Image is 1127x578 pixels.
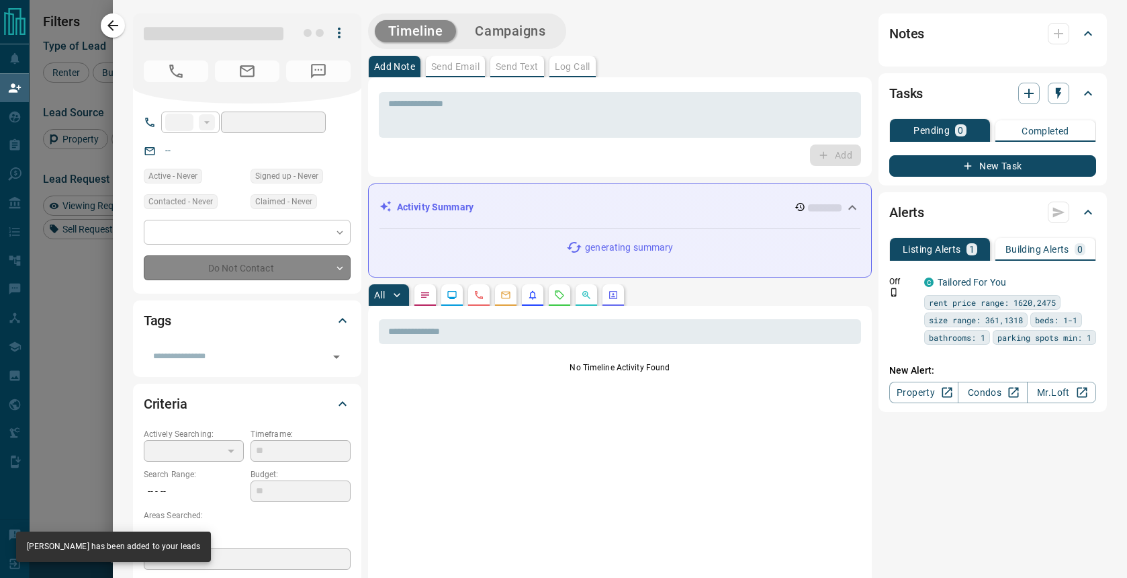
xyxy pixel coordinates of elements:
svg: Calls [474,290,484,300]
p: -- - -- [144,481,244,503]
span: beds: 1-1 [1035,313,1077,327]
div: Tags [144,304,351,337]
p: All [374,290,385,300]
button: Timeline [375,20,457,42]
button: Open [327,347,346,366]
p: Areas Searched: [144,509,351,522]
a: Mr.Loft [1027,382,1096,403]
span: size range: 361,1318 [929,313,1023,327]
span: bathrooms: 1 [929,331,985,344]
span: No Email [215,60,279,82]
span: Claimed - Never [255,195,312,208]
span: No Number [144,60,208,82]
span: Signed up - Never [255,169,318,183]
a: Tailored For You [938,277,1006,288]
div: Notes [889,17,1096,50]
svg: Requests [554,290,565,300]
svg: Notes [420,290,431,300]
svg: Listing Alerts [527,290,538,300]
div: [PERSON_NAME] has been added to your leads [27,536,200,558]
p: New Alert: [889,364,1096,378]
p: Budget: [251,468,351,481]
p: Building Alerts [1005,245,1069,254]
span: Contacted - Never [148,195,213,208]
a: Condos [958,382,1027,403]
p: Listing Alerts [903,245,961,254]
div: Activity Summary [379,195,860,220]
svg: Lead Browsing Activity [447,290,457,300]
div: Tasks [889,77,1096,110]
p: Add Note [374,62,415,71]
p: Motivation: [144,536,351,548]
p: Search Range: [144,468,244,481]
p: Completed [1022,126,1069,136]
p: 0 [1077,245,1083,254]
a: Property [889,382,958,403]
p: Timeframe: [251,428,351,440]
p: Pending [913,126,950,135]
svg: Agent Actions [608,290,619,300]
p: Off [889,276,916,288]
p: Actively Searching: [144,428,244,440]
button: New Task [889,155,1096,177]
div: Alerts [889,196,1096,229]
p: 1 [969,245,975,254]
p: Activity Summary [397,200,474,214]
span: parking spots min: 1 [997,331,1091,344]
p: generating summary [585,241,673,255]
span: rent price range: 1620,2475 [929,296,1056,309]
div: condos.ca [924,278,934,287]
div: Criteria [144,388,351,420]
p: 0 [958,126,963,135]
h2: Alerts [889,202,924,223]
span: Active - Never [148,169,197,183]
svg: Opportunities [581,290,592,300]
h2: Notes [889,23,924,44]
svg: Emails [500,290,511,300]
h2: Tags [144,310,171,331]
span: No Number [286,60,351,82]
button: Campaigns [461,20,559,42]
h2: Criteria [144,393,187,415]
a: -- [165,145,171,156]
div: Do Not Contact [144,255,351,280]
p: No Timeline Activity Found [379,362,861,374]
h2: Tasks [889,83,923,104]
svg: Push Notification Only [889,288,899,297]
